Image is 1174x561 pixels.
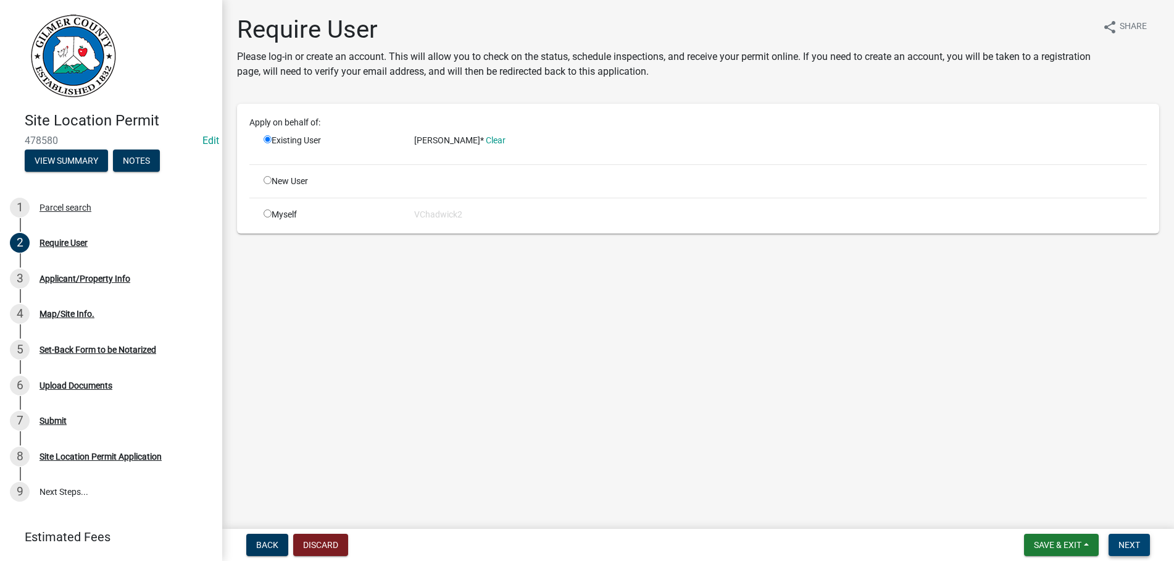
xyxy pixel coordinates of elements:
span: Share [1120,20,1147,35]
span: Save & Exit [1034,540,1081,550]
div: 3 [10,269,30,289]
h4: Site Location Permit [25,112,212,130]
span: Back [256,540,278,550]
div: Applicant/Property Info [40,274,130,283]
wm-modal-confirm: Notes [113,156,160,166]
a: Estimated Fees [10,525,202,549]
div: 2 [10,233,30,253]
div: New User [254,175,405,188]
a: Edit [202,135,219,146]
div: Map/Site Info. [40,310,94,318]
div: 9 [10,482,30,502]
button: Notes [113,150,160,172]
button: Save & Exit [1024,534,1099,556]
div: Apply on behalf of: [240,116,1156,129]
button: View Summary [25,150,108,172]
button: shareShare [1093,15,1157,39]
div: 7 [10,411,30,431]
div: 8 [10,447,30,466]
div: 4 [10,304,30,324]
a: Clear [486,135,506,145]
button: Discard [293,534,348,556]
span: 478580 [25,135,198,146]
button: Back [246,534,288,556]
div: Require User [40,238,88,247]
div: Existing User [254,134,405,154]
div: 5 [10,340,30,360]
h1: Require User [237,15,1093,44]
span: [PERSON_NAME]* [414,135,484,145]
img: Gilmer County, Georgia [25,13,117,99]
wm-modal-confirm: Edit Application Number [202,135,219,146]
div: Site Location Permit Application [40,452,162,461]
span: Next [1118,540,1140,550]
div: 1 [10,198,30,217]
div: Set-Back Form to be Notarized [40,345,156,354]
button: Next [1109,534,1150,556]
div: Parcel search [40,203,91,212]
div: Upload Documents [40,381,112,390]
i: share [1102,20,1117,35]
wm-modal-confirm: Summary [25,156,108,166]
div: Submit [40,416,67,425]
p: Please log-in or create an account. This will allow you to check on the status, schedule inspecti... [237,49,1093,79]
div: 6 [10,376,30,395]
div: Myself [254,208,405,221]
